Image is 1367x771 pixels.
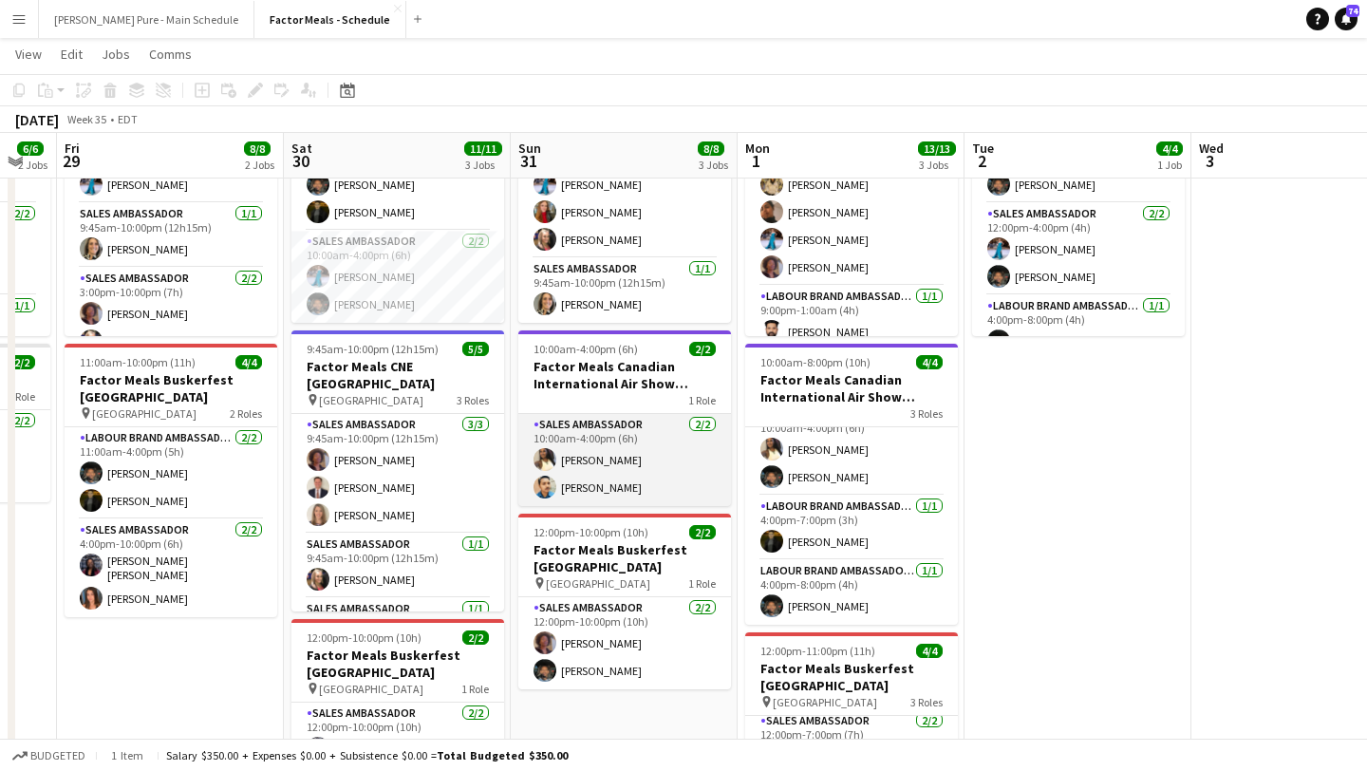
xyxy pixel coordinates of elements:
app-card-role: Sales Ambassador2/212:00pm-4:00pm (4h)[PERSON_NAME][PERSON_NAME] [972,203,1185,295]
div: 1 Job [1157,158,1182,172]
app-card-role: Labour Brand Ambassadors1/14:00pm-8:00pm (4h)[PERSON_NAME] [972,295,1185,360]
span: Wed [1199,140,1224,157]
span: 1 Role [688,576,716,591]
app-card-role: Sales Ambassador3/39:45am-10:00pm (12h15m)[PERSON_NAME][PERSON_NAME][PERSON_NAME] [291,414,504,534]
span: [GEOGRAPHIC_DATA] [319,682,423,696]
h3: Factor Meals CNE [GEOGRAPHIC_DATA] [291,358,504,392]
span: 2/2 [9,355,35,369]
app-job-card: 9:45am-10:00pm (12h15m)4/4Factor Meals CNE [GEOGRAPHIC_DATA] [GEOGRAPHIC_DATA]2 RolesSales Ambass... [518,55,731,323]
div: 9:45am-10:00pm (12h15m)5/5Factor Meals CNE [GEOGRAPHIC_DATA] [GEOGRAPHIC_DATA]3 RolesSales Ambass... [291,330,504,611]
span: 9:45am-10:00pm (12h15m) [307,342,439,356]
span: 4/4 [235,355,262,369]
span: 2 Roles [230,406,262,421]
app-card-role: Sales Ambassador3/39:45am-10:00pm (12h15m)[PERSON_NAME][PERSON_NAME][PERSON_NAME] [518,139,731,258]
div: 10:00am-4:00pm (6h)2/2Factor Meals Canadian International Air Show [GEOGRAPHIC_DATA]1 RoleSales A... [518,330,731,506]
span: 3 Roles [910,406,943,421]
span: [GEOGRAPHIC_DATA] [773,695,877,709]
span: 30 [289,150,312,172]
span: 4/4 [916,644,943,658]
app-card-role: Sales Ambassador1/19:45am-10:00pm (12h15m)[PERSON_NAME] [65,203,277,268]
span: Sun [518,140,541,157]
app-card-role: Sales Ambassador1/19:45am-10:00pm (12h15m)[PERSON_NAME] [518,258,731,323]
span: Total Budgeted $350.00 [437,748,568,762]
span: 10:00am-8:00pm (10h) [760,355,871,369]
span: 12:00pm-10:00pm (10h) [534,525,648,539]
div: 3 Jobs [465,158,501,172]
span: 10:00am-4:00pm (6h) [534,342,638,356]
app-card-role: Sales Ambassador2/210:00am-4:00pm (6h)[PERSON_NAME][PERSON_NAME] [745,404,958,496]
span: 1 Role [688,393,716,407]
span: Jobs [102,46,130,63]
span: 1 Role [461,682,489,696]
app-job-card: 9:45am-10:00pm (12h15m)4/4Factor Meals CNE [GEOGRAPHIC_DATA] [GEOGRAPHIC_DATA]3 RolesSales Ambass... [65,55,277,336]
app-job-card: 8:00am-8:00pm (12h)4/4Factor Meals OCAD Orientation Event OCAD U3 RolesLabour Brand Ambassadors1/... [972,55,1185,336]
span: Comms [149,46,192,63]
div: EDT [118,112,138,126]
span: 2/2 [462,630,489,645]
a: 74 [1335,8,1358,30]
a: Edit [53,42,90,66]
span: Budgeted [30,749,85,762]
span: Tue [972,140,994,157]
a: Jobs [94,42,138,66]
span: 3 [1196,150,1224,172]
span: 11/11 [464,141,502,156]
app-job-card: 6:00am-4:00pm (10h)4/4Factor Meals Canadian International Air Show [GEOGRAPHIC_DATA]2 RolesLabour... [291,55,504,323]
span: 4/4 [1156,141,1183,156]
span: 8/8 [244,141,271,156]
div: 11:00am-10:00pm (11h)4/4Factor Meals Buskerfest [GEOGRAPHIC_DATA] [GEOGRAPHIC_DATA]2 RolesLabour ... [65,344,277,617]
span: 1 item [104,748,150,762]
span: Week 35 [63,112,110,126]
span: [GEOGRAPHIC_DATA] [546,576,650,591]
span: 74 [1346,5,1359,17]
button: Factor Meals - Schedule [254,1,406,38]
h3: Factor Meals Buskerfest [GEOGRAPHIC_DATA] [745,660,958,694]
app-card-role: Sales Ambassador4/49:45am-9:00pm (11h15m)[PERSON_NAME][PERSON_NAME][PERSON_NAME][PERSON_NAME] [745,139,958,286]
span: Sat [291,140,312,157]
app-card-role: Sales Ambassador2/24:00pm-10:00pm (6h)[PERSON_NAME] [PERSON_NAME][PERSON_NAME] [65,519,277,617]
span: 1 Role [8,389,35,404]
span: 12:00pm-10:00pm (10h) [307,630,421,645]
span: View [15,46,42,63]
a: Comms [141,42,199,66]
app-card-role: Sales Ambassador2/210:00am-4:00pm (6h)[PERSON_NAME][PERSON_NAME] [518,414,731,506]
app-card-role: Labour Brand Ambassadors1/19:00pm-1:00am (4h)[PERSON_NAME] [745,286,958,350]
app-card-role: Sales Ambassador2/212:00pm-10:00pm (10h)[PERSON_NAME][PERSON_NAME] [518,597,731,689]
div: 2 Jobs [18,158,47,172]
app-card-role: Sales Ambassador1/19:45am-10:00pm (12h15m)[PERSON_NAME] [291,534,504,598]
h3: Factor Meals Buskerfest [GEOGRAPHIC_DATA] [65,371,277,405]
h3: Factor Meals Buskerfest [GEOGRAPHIC_DATA] [291,647,504,681]
div: 2 Jobs [245,158,274,172]
app-card-role: Labour Brand Ambassadors2/211:00am-4:00pm (5h)[PERSON_NAME][PERSON_NAME] [65,427,277,519]
div: 3 Jobs [919,158,955,172]
span: 12:00pm-11:00pm (11h) [760,644,875,658]
app-card-role: Labour Brand Ambassadors1/14:00pm-8:00pm (4h)[PERSON_NAME] [745,560,958,625]
div: [DATE] [15,110,59,129]
span: Fri [65,140,80,157]
span: 29 [62,150,80,172]
app-job-card: 9:45am-1:00am (15h15m) (Tue)5/5Factor Meals CNE [GEOGRAPHIC_DATA] [GEOGRAPHIC_DATA]2 RolesSales A... [745,55,958,336]
span: 5/5 [462,342,489,356]
app-card-role: Sales Ambassador2/23:00pm-10:00pm (7h)[PERSON_NAME][PERSON_NAME] [65,268,277,360]
span: [GEOGRAPHIC_DATA] [92,406,197,421]
span: 2 [969,150,994,172]
app-job-card: 10:00am-8:00pm (10h)4/4Factor Meals Canadian International Air Show [GEOGRAPHIC_DATA]3 RolesSales... [745,344,958,625]
span: 13/13 [918,141,956,156]
span: 3 Roles [457,393,489,407]
app-card-role: Sales Ambassador2/210:00am-4:00pm (6h)[PERSON_NAME][PERSON_NAME] [291,231,504,323]
app-card-role: Labour Brand Ambassadors2/26:00am-10:00am (4h)[PERSON_NAME][PERSON_NAME] [291,139,504,231]
span: 31 [515,150,541,172]
span: Edit [61,46,83,63]
h3: Factor Meals Canadian International Air Show [GEOGRAPHIC_DATA] [518,358,731,392]
span: 4/4 [916,355,943,369]
div: 12:00pm-10:00pm (10h)2/2Factor Meals Buskerfest [GEOGRAPHIC_DATA] [GEOGRAPHIC_DATA]1 RoleSales Am... [518,514,731,689]
span: 6/6 [17,141,44,156]
span: 2/2 [689,525,716,539]
span: [GEOGRAPHIC_DATA] [319,393,423,407]
h3: Factor Meals Canadian International Air Show [GEOGRAPHIC_DATA] [745,371,958,405]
